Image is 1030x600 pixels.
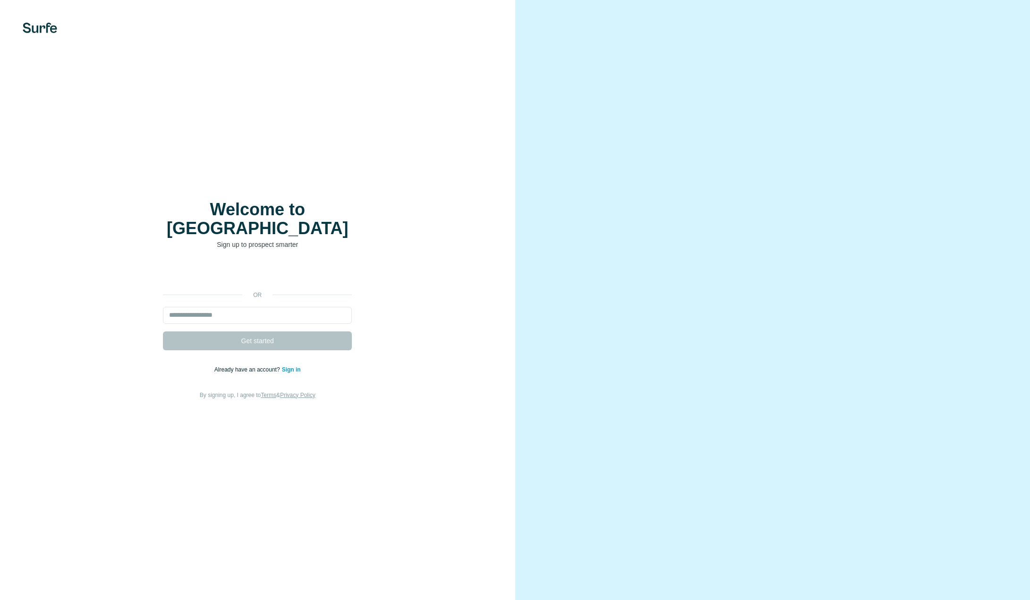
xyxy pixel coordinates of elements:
[214,366,282,373] span: Already have an account?
[280,392,315,398] a: Privacy Policy
[163,240,352,249] p: Sign up to prospect smarter
[261,392,276,398] a: Terms
[158,263,357,284] iframe: Bouton "Se connecter avec Google"
[282,366,301,373] a: Sign in
[200,392,315,398] span: By signing up, I agree to &
[23,23,57,33] img: Surfe's logo
[242,291,272,299] p: or
[163,200,352,238] h1: Welcome to [GEOGRAPHIC_DATA]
